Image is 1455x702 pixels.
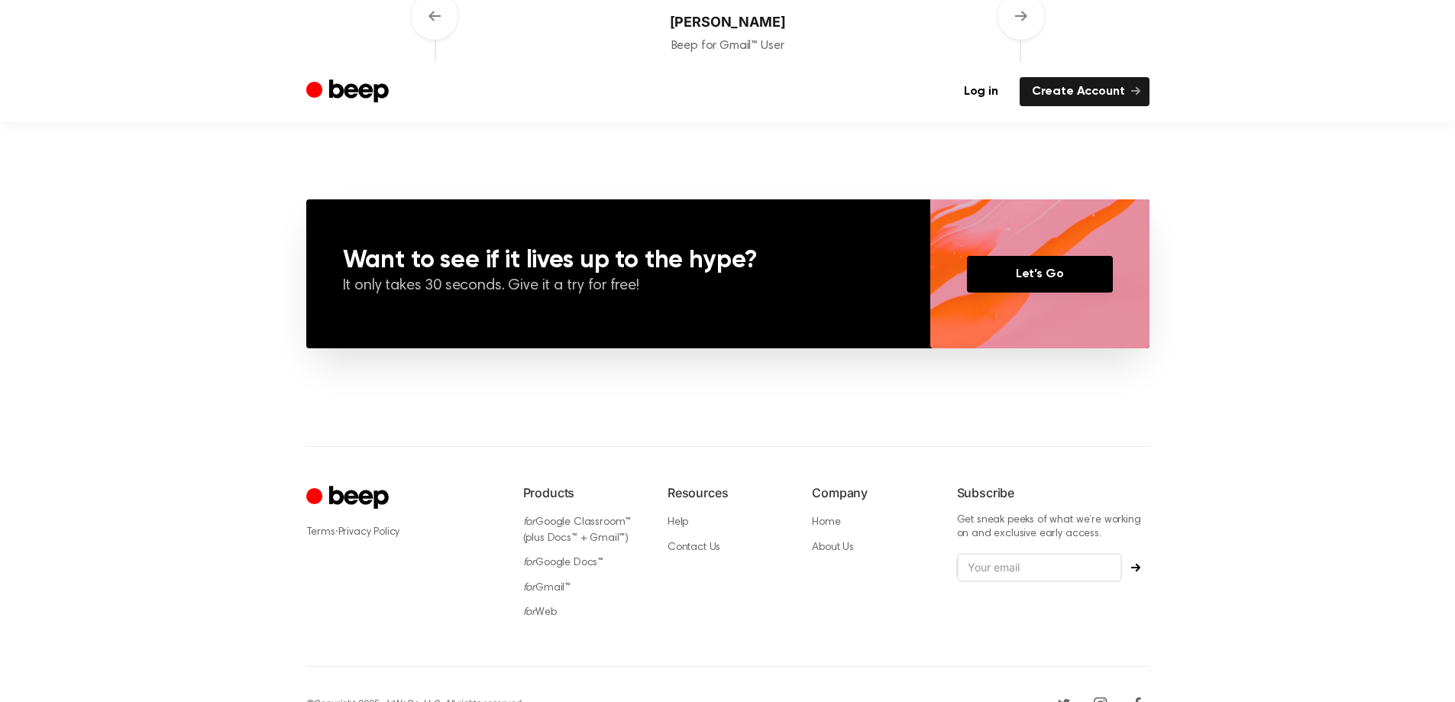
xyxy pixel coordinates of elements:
[1122,563,1149,572] button: Subscribe
[523,583,571,594] a: forGmail™
[306,524,499,540] div: ·
[523,558,604,568] a: forGoogle Docs™
[957,514,1149,541] p: Get sneak peeks of what we’re working on and exclusive early access.
[523,517,632,544] a: forGoogle Classroom™ (plus Docs™ + Gmail™)
[642,11,813,32] cite: [PERSON_NAME]
[306,484,393,513] a: Cruip
[812,484,932,502] h6: Company
[523,607,557,618] a: forWeb
[952,77,1010,106] a: Log in
[343,276,894,297] p: It only takes 30 seconds. Give it a try for free!
[967,256,1113,293] a: Let’s Go
[523,484,643,502] h6: Products
[668,542,720,553] a: Contact Us
[957,484,1149,502] h6: Subscribe
[812,542,854,553] a: About Us
[671,40,784,52] span: Beep for Gmail™ User
[343,248,894,273] h3: Want to see if it lives up to the hype?
[523,558,536,568] i: for
[523,583,536,594] i: for
[668,517,688,528] a: Help
[306,527,335,538] a: Terms
[523,607,536,618] i: for
[523,517,536,528] i: for
[957,553,1122,582] input: Your email
[1020,77,1149,106] a: Create Account
[812,517,840,528] a: Home
[668,484,787,502] h6: Resources
[338,527,400,538] a: Privacy Policy
[306,77,393,107] a: Beep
